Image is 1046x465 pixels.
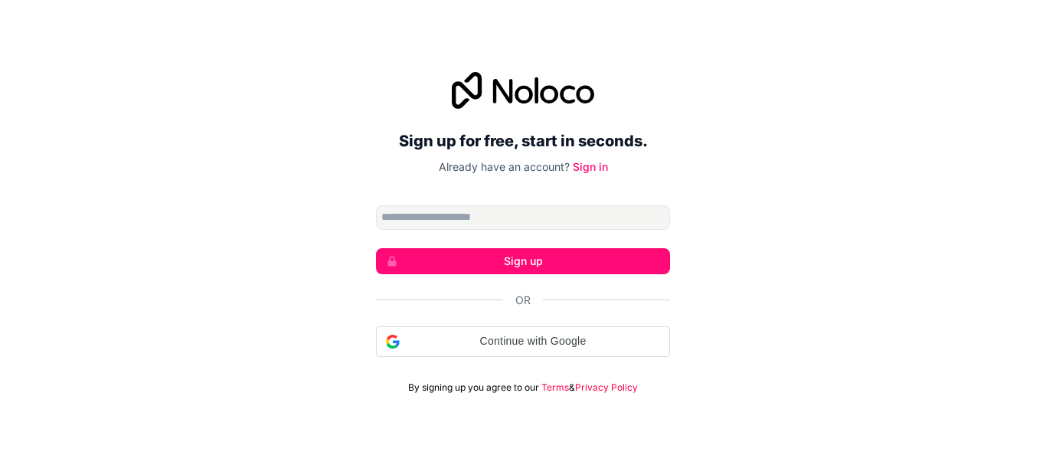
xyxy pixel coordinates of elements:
[569,381,575,394] span: &
[515,293,531,308] span: Or
[439,160,570,173] span: Already have an account?
[541,381,569,394] a: Terms
[376,248,670,274] button: Sign up
[573,160,608,173] a: Sign in
[406,333,660,349] span: Continue with Google
[575,381,638,394] a: Privacy Policy
[376,205,670,230] input: Email address
[408,381,539,394] span: By signing up you agree to our
[376,326,670,357] div: Continue with Google
[376,127,670,155] h2: Sign up for free, start in seconds.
